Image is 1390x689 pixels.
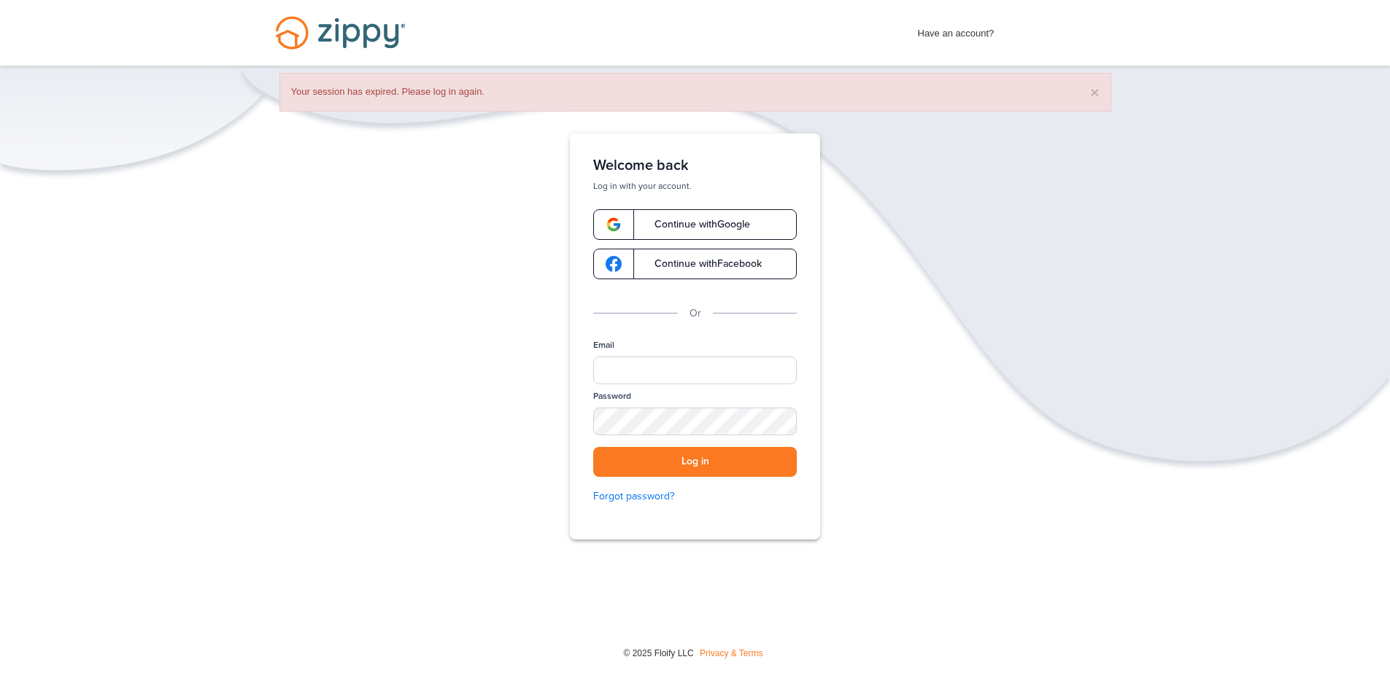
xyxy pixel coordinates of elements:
[593,209,797,240] a: google-logoContinue withGoogle
[593,249,797,279] a: google-logoContinue withFacebook
[279,73,1111,112] div: Your session has expired. Please log in again.
[593,447,797,477] button: Log in
[640,219,750,230] span: Continue with Google
[593,357,797,384] input: Email
[593,390,631,402] label: Password
[918,18,995,42] span: Have an account?
[690,305,701,322] p: Or
[593,339,614,351] label: Email
[593,180,797,192] p: Log in with your account.
[593,157,797,174] h1: Welcome back
[700,648,762,658] a: Privacy & Terms
[593,488,797,505] a: Forgot password?
[606,217,622,233] img: google-logo
[1090,85,1099,100] button: ×
[593,408,797,435] input: Password
[606,256,622,272] img: google-logo
[640,259,762,269] span: Continue with Facebook
[623,648,693,658] span: © 2025 Floify LLC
